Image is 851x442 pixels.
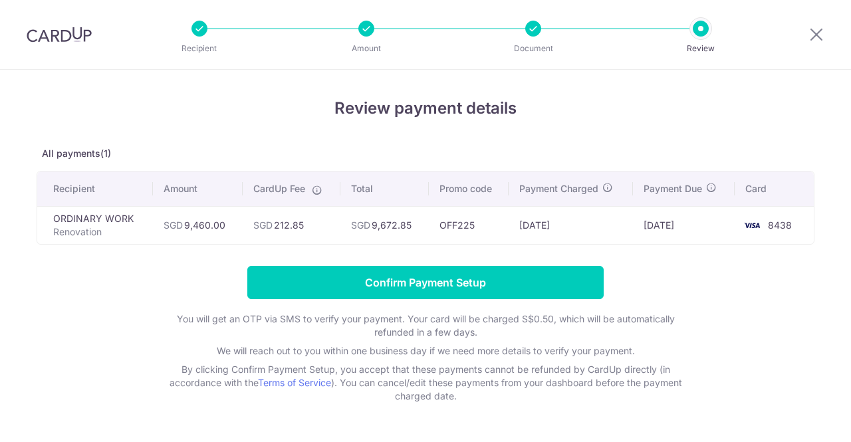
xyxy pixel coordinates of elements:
img: CardUp [27,27,92,43]
td: [DATE] [509,206,633,244]
span: SGD [351,219,370,231]
span: Payment Due [644,182,702,195]
input: Confirm Payment Setup [247,266,604,299]
p: All payments(1) [37,147,814,160]
th: Promo code [429,171,509,206]
span: 8438 [768,219,792,231]
span: SGD [253,219,273,231]
p: You will get an OTP via SMS to verify your payment. Your card will be charged S$0.50, which will ... [160,312,691,339]
img: <span class="translation_missing" title="translation missing: en.account_steps.new_confirm_form.b... [739,217,765,233]
p: Renovation [53,225,142,239]
p: Document [484,42,582,55]
span: CardUp Fee [253,182,305,195]
p: Review [652,42,750,55]
th: Total [340,171,429,206]
td: 212.85 [243,206,340,244]
iframe: Opens a widget where you can find more information [766,402,838,435]
p: Recipient [150,42,249,55]
td: ORDINARY WORK [37,206,153,244]
h4: Review payment details [37,96,814,120]
p: Amount [317,42,416,55]
p: We will reach out to you within one business day if we need more details to verify your payment. [160,344,691,358]
td: 9,460.00 [153,206,243,244]
th: Card [735,171,814,206]
td: OFF225 [429,206,509,244]
th: Recipient [37,171,153,206]
td: [DATE] [633,206,735,244]
a: Terms of Service [258,377,331,388]
p: By clicking Confirm Payment Setup, you accept that these payments cannot be refunded by CardUp di... [160,363,691,403]
td: 9,672.85 [340,206,429,244]
span: Payment Charged [519,182,598,195]
span: SGD [164,219,183,231]
th: Amount [153,171,243,206]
